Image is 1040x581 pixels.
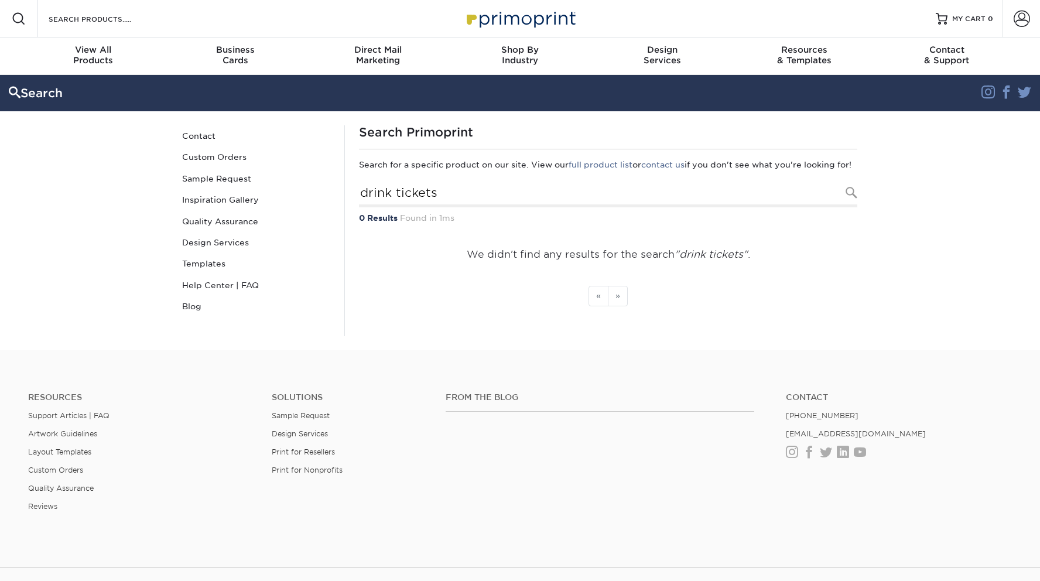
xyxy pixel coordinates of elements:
[28,447,91,456] a: Layout Templates
[165,45,307,55] span: Business
[446,392,755,402] h4: From the Blog
[177,253,336,274] a: Templates
[591,45,733,66] div: Services
[786,392,1012,402] a: Contact
[733,37,875,75] a: Resources& Templates
[177,232,336,253] a: Design Services
[875,37,1018,75] a: Contact& Support
[272,466,343,474] a: Print for Nonprofits
[359,213,398,223] strong: 0 Results
[307,45,449,66] div: Marketing
[733,45,875,66] div: & Templates
[786,411,858,420] a: [PHONE_NUMBER]
[177,146,336,168] a: Custom Orders
[22,45,165,55] span: View All
[359,125,857,139] h1: Search Primoprint
[675,248,748,260] em: "drink tickets"
[28,429,97,438] a: Artwork Guidelines
[875,45,1018,66] div: & Support
[307,37,449,75] a: Direct MailMarketing
[359,159,857,170] p: Search for a specific product on our site. View our or if you don't see what you're looking for!
[359,180,857,207] input: Search Products...
[272,392,428,402] h4: Solutions
[177,296,336,317] a: Blog
[307,45,449,55] span: Direct Mail
[733,45,875,55] span: Resources
[165,45,307,66] div: Cards
[28,502,57,511] a: Reviews
[177,168,336,189] a: Sample Request
[165,37,307,75] a: BusinessCards
[461,6,579,31] img: Primoprint
[28,484,94,493] a: Quality Assurance
[22,37,165,75] a: View AllProducts
[449,45,591,66] div: Industry
[449,37,591,75] a: Shop ByIndustry
[177,125,336,146] a: Contact
[988,15,993,23] span: 0
[449,45,591,55] span: Shop By
[47,12,162,26] input: SEARCH PRODUCTS.....
[272,447,335,456] a: Print for Resellers
[28,411,110,420] a: Support Articles | FAQ
[177,211,336,232] a: Quality Assurance
[786,429,926,438] a: [EMAIL_ADDRESS][DOMAIN_NAME]
[569,160,632,169] a: full product list
[272,411,330,420] a: Sample Request
[400,213,454,223] span: Found in 1ms
[177,275,336,296] a: Help Center | FAQ
[952,14,986,24] span: MY CART
[359,247,857,262] p: We didn't find any results for the search .
[875,45,1018,55] span: Contact
[28,466,83,474] a: Custom Orders
[177,189,336,210] a: Inspiration Gallery
[591,37,733,75] a: DesignServices
[22,45,165,66] div: Products
[28,392,254,402] h4: Resources
[641,160,685,169] a: contact us
[272,429,328,438] a: Design Services
[591,45,733,55] span: Design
